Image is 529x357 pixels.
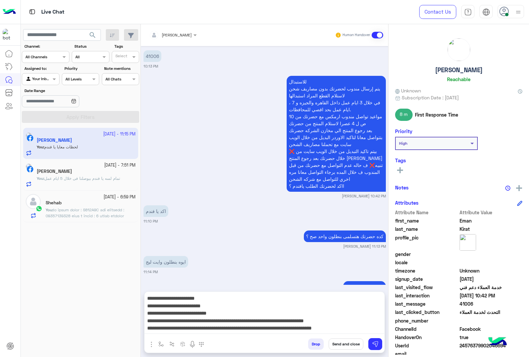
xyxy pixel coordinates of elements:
[22,111,139,123] button: Apply Filters
[103,194,136,200] small: [DATE] - 6:59 PM
[460,217,523,224] span: Eman
[505,185,510,191] img: notes
[395,234,458,249] span: profile_pic
[372,341,379,347] img: send message
[46,207,52,212] span: You
[308,338,324,350] button: Drop
[46,200,61,206] h5: Shehab
[395,300,458,307] span: last_message
[342,193,386,199] small: [PERSON_NAME] 10:42 PM
[85,29,101,43] button: search
[36,205,42,212] img: WhatsApp
[460,317,523,324] span: null
[516,185,522,191] img: add
[395,276,458,282] span: signup_date
[158,341,164,347] img: select flow
[89,31,97,39] span: search
[395,292,458,299] span: last_interaction
[460,342,523,349] span: 24576379902046694
[395,109,413,121] span: 8 m
[143,269,158,275] small: 11:14 PM
[156,338,167,349] button: select flow
[460,300,523,307] span: 41006
[44,176,120,181] span: تمام لسه يا فندم بيوصلنا فى خلال 5 ايام عمل
[41,8,64,17] p: Live Chat
[514,8,522,16] img: profile
[28,8,36,16] img: tab
[199,342,204,347] img: make a call
[435,66,483,74] h5: [PERSON_NAME]
[343,281,386,293] p: 28/9/2025, 11:15 PM
[287,76,386,192] p: 28/9/2025, 10:42 PM
[64,66,99,72] label: Priority
[104,162,136,169] small: [DATE] - 7:51 PM
[447,76,470,82] h6: Reachable
[395,87,421,94] span: Unknown
[147,340,155,348] img: send attachment
[395,157,522,163] h6: Tags
[3,5,16,19] img: Logo
[395,184,409,190] h6: Notes
[486,331,509,354] img: hulul-logo.png
[464,8,472,16] img: tab
[395,317,458,324] span: phone_number
[395,128,412,134] h6: Priority
[143,219,158,224] small: 11:10 PM
[395,209,458,216] span: Attribute Name
[402,94,459,101] span: Subscription Date : [DATE]
[395,251,458,258] span: gender
[461,5,474,19] a: tab
[419,5,456,19] a: Contact Us
[26,164,32,170] img: picture
[460,259,523,266] span: null
[395,334,458,341] span: HandoverOn
[395,267,458,274] span: timezone
[37,176,44,181] b: :
[395,226,458,232] span: last_name
[395,217,458,224] span: first_name
[46,207,134,290] span: تم تاكيد الطلب : I280C0B رقم البوليصه : 51340008521 يوجد ف حسابك : 2 تيشرت المرتجع بيوصل لينا ف خ...
[460,234,476,251] img: picture
[24,66,59,72] label: Assigned to:
[304,230,386,242] p: 28/9/2025, 11:13 PM
[188,340,196,348] img: send voice note
[162,32,192,37] span: [PERSON_NAME]
[460,267,523,274] span: Unknown
[143,50,161,62] p: 28/9/2025, 10:13 PM
[46,207,53,212] b: :
[399,141,407,146] b: High
[37,169,72,174] h5: Yousef Khalid
[460,209,523,216] span: Attribute Value
[343,32,370,38] small: Human Handover
[37,176,43,181] span: You
[169,341,175,347] img: Trigger scenario
[460,326,523,332] span: 0
[395,284,458,291] span: last_visited_flow
[482,8,490,16] img: tab
[343,244,386,249] small: [PERSON_NAME] 11:13 PM
[74,43,108,49] label: Status
[395,309,458,316] span: last_clicked_button
[415,111,458,118] span: First Response Time
[460,334,523,341] span: true
[3,29,15,41] img: 713415422032625
[460,226,523,232] span: Kirat
[114,43,139,49] label: Tags
[460,276,523,282] span: 2025-09-27T20:02:20.551Z
[143,205,168,217] p: 28/9/2025, 11:10 PM
[448,38,470,61] img: picture
[180,341,185,347] img: create order
[395,342,458,349] span: UserId
[114,53,127,61] div: Select
[329,338,363,350] button: Send and close
[26,194,41,209] img: defaultAdmin.png
[460,309,523,316] span: التحدث لخدمة العملاء
[24,43,69,49] label: Channel:
[143,64,158,69] small: 10:13 PM
[460,251,523,258] span: null
[27,166,33,173] img: Facebook
[178,338,188,349] button: create order
[460,292,523,299] span: 2025-09-28T19:42:57.303Z
[395,259,458,266] span: locale
[460,284,523,291] span: خدمة العملاء دعم فني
